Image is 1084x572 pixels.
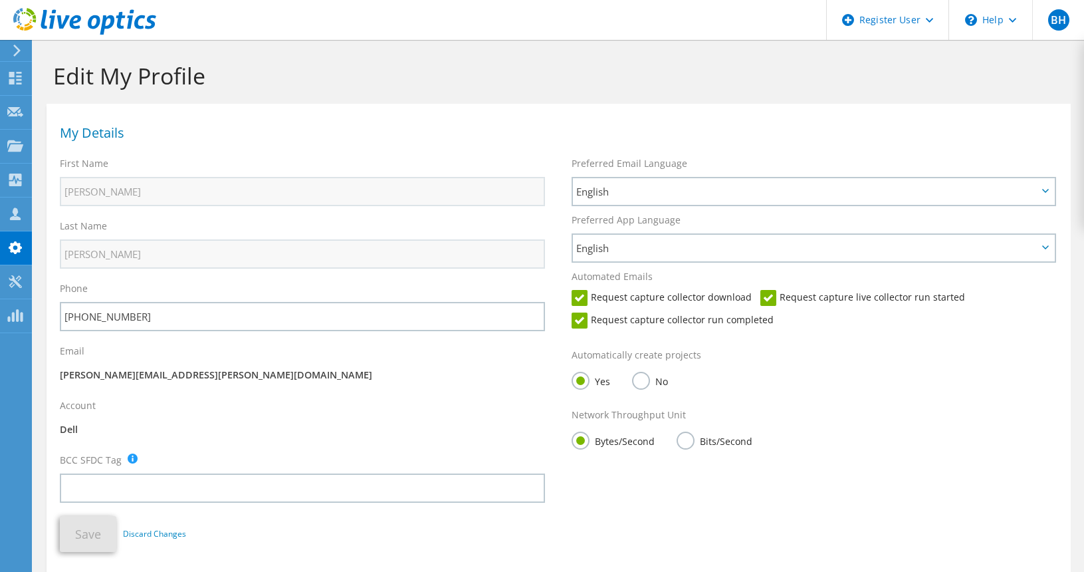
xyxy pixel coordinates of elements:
[572,157,687,170] label: Preferred Email Language
[572,290,752,306] label: Request capture collector download
[60,345,84,358] label: Email
[760,290,965,306] label: Request capture live collector run started
[60,126,1051,140] h1: My Details
[53,62,1057,90] h1: Edit My Profile
[60,157,108,170] label: First Name
[123,527,186,541] a: Discard Changes
[60,219,107,233] label: Last Name
[572,313,774,329] label: Request capture collector run completed
[572,349,701,362] label: Automatically create projects
[576,184,1037,200] span: English
[677,432,752,448] label: Bits/Second
[60,516,116,552] button: Save
[572,214,681,227] label: Preferred App Language
[572,432,655,448] label: Bytes/Second
[576,240,1037,256] span: English
[1048,9,1069,31] span: BH
[60,368,545,382] p: [PERSON_NAME][EMAIL_ADDRESS][PERSON_NAME][DOMAIN_NAME]
[572,270,653,283] label: Automated Emails
[60,282,88,295] label: Phone
[572,408,686,422] label: Network Throughput Unit
[965,14,977,26] svg: \n
[632,372,668,388] label: No
[572,372,610,388] label: Yes
[60,454,122,467] label: BCC SFDC Tag
[60,422,545,437] p: Dell
[60,399,96,412] label: Account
